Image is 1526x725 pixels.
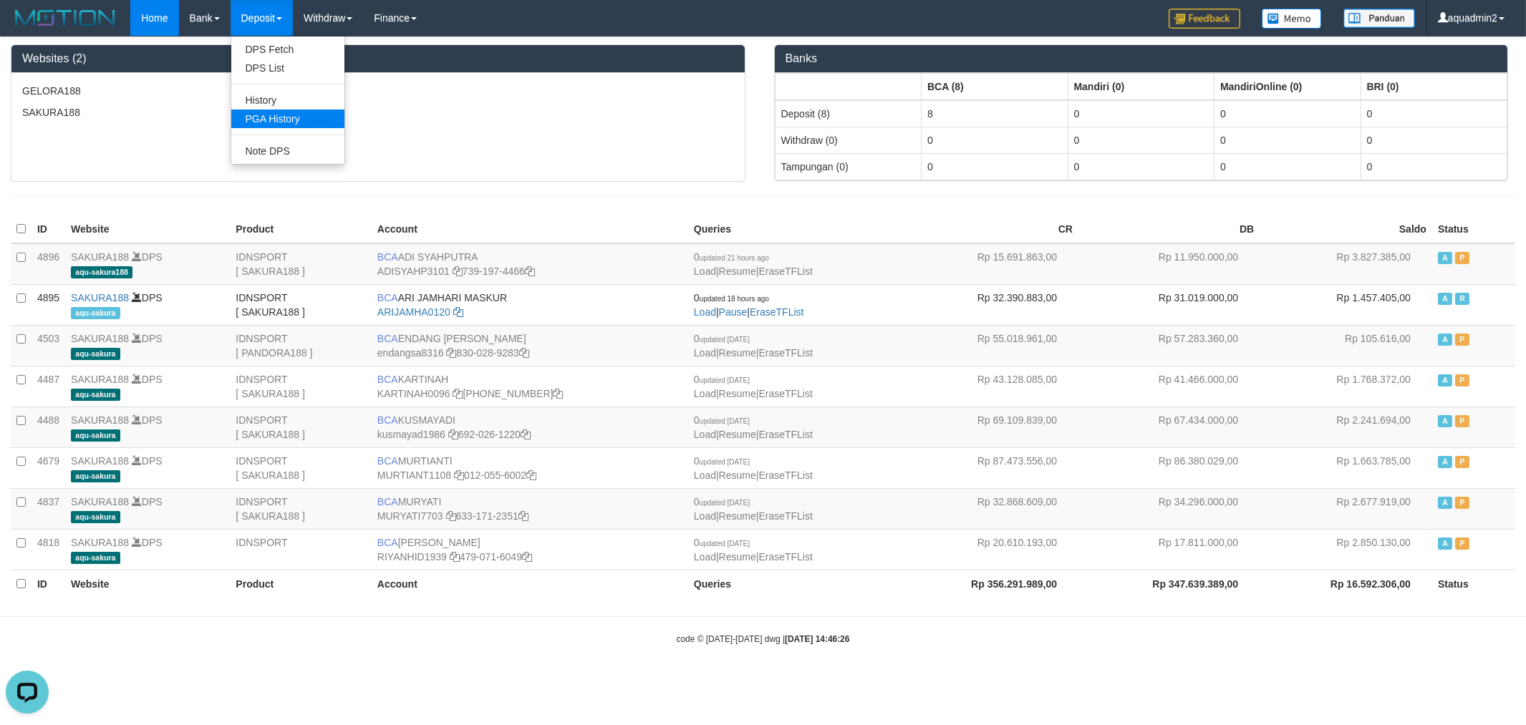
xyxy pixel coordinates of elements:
a: endangsa8316 [377,347,444,359]
span: 0 [694,537,750,548]
a: Copy MURYATI7703 to clipboard [446,510,456,522]
a: Copy 0120556002 to clipboard [526,469,536,481]
td: 4488 [32,407,65,447]
small: code © [DATE]-[DATE] dwg | [677,634,850,644]
a: MURTIANT1108 [377,469,451,481]
a: Pause [719,306,748,318]
span: Paused [1455,497,1469,509]
span: | | [694,374,813,399]
td: Rp 15.691.863,00 [897,243,1078,285]
span: aqu-sakura [71,307,120,319]
td: ADI SYAHPUTRA 739-197-4466 [372,243,688,285]
img: MOTION_logo.png [11,7,120,29]
a: SAKURA188 [71,292,129,303]
img: Feedback.jpg [1169,9,1240,29]
td: 0 [1361,153,1507,180]
td: ARI JAMHARI MASKUR [372,284,688,325]
a: ARIJAMHA0120 [377,306,450,318]
th: Status [1432,570,1515,597]
span: Paused [1455,537,1469,550]
td: 0 [922,127,1068,153]
a: Load [694,551,716,563]
a: Load [694,469,716,481]
th: Group: activate to sort column ascending [1068,73,1214,100]
span: Paused [1455,415,1469,427]
td: Rp 105.616,00 [1260,325,1432,366]
a: PGA History [231,110,344,128]
a: Copy 7391974466 to clipboard [525,266,535,277]
td: 4503 [32,325,65,366]
span: BCA [377,292,398,303]
td: 0 [1214,100,1361,127]
span: updated [DATE] [700,376,750,384]
td: IDNSPORT [ SAKURA188 ] [230,284,371,325]
th: Group: activate to sort column ascending [775,73,922,100]
a: SAKURA188 [71,496,129,507]
td: Rp 2.241.694,00 [1260,407,1432,447]
td: DPS [65,366,230,407]
a: Load [694,306,716,318]
a: ADISYAHP3101 [377,266,450,277]
td: 0 [922,153,1068,180]
th: Saldo [1260,215,1432,243]
td: Rp 1.768.372,00 [1260,366,1432,407]
span: | | [694,251,813,277]
td: 0 [1214,153,1361,180]
td: 0 [1068,100,1214,127]
td: Rp 86.380.029,00 [1078,447,1260,488]
a: KARTINAH0096 [377,388,450,399]
th: Group: activate to sort column ascending [1361,73,1507,100]
span: BCA [377,414,398,426]
td: Rp 55.018.961,00 [897,325,1078,366]
a: Resume [719,266,756,277]
td: DPS [65,488,230,529]
span: 0 [694,374,750,385]
span: aqu-sakura [71,429,120,442]
a: SAKURA188 [71,414,129,426]
th: Product [230,215,371,243]
strong: [DATE] 14:46:26 [785,634,849,644]
a: Copy KARTINAH0096 to clipboard [453,388,463,399]
button: Open LiveChat chat widget [6,6,49,49]
span: Active [1438,497,1452,509]
td: Rp 32.868.609,00 [897,488,1078,529]
a: DPS List [231,59,344,77]
td: Rp 43.128.085,00 [897,366,1078,407]
th: DB [1078,215,1260,243]
a: DPS Fetch [231,40,344,59]
a: Resume [719,388,756,399]
td: 4487 [32,366,65,407]
td: DPS [65,529,230,570]
td: 0 [1068,153,1214,180]
h3: Banks [786,52,1497,65]
a: EraseTFList [758,347,812,359]
a: Copy endangsa8316 to clipboard [446,347,456,359]
td: KARTINAH [PHONE_NUMBER] [372,366,688,407]
span: | | [694,292,804,318]
span: updated [DATE] [700,499,750,507]
th: Rp 16.592.306,00 [1260,570,1432,597]
span: updated [DATE] [700,540,750,548]
a: Copy RIYANHID1939 to clipboard [450,551,460,563]
th: CR [897,215,1078,243]
h3: Websites (2) [22,52,734,65]
th: ID [32,570,65,597]
a: Resume [719,551,756,563]
span: Active [1438,252,1452,264]
span: BCA [377,251,398,263]
td: IDNSPORT [ SAKURA188 ] [230,407,371,447]
th: Website [65,570,230,597]
td: 4837 [32,488,65,529]
span: aqu-sakura188 [71,266,132,278]
td: 0 [1361,100,1507,127]
th: Group: activate to sort column ascending [1214,73,1361,100]
p: SAKURA188 [22,105,734,120]
img: panduan.png [1343,9,1415,28]
td: Rp 17.811.000,00 [1078,529,1260,570]
span: updated 21 hours ago [700,254,769,262]
td: Rp 34.296.000,00 [1078,488,1260,529]
span: Running [1455,293,1469,305]
span: 0 [694,292,769,303]
span: | | [694,455,813,481]
a: Load [694,429,716,440]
